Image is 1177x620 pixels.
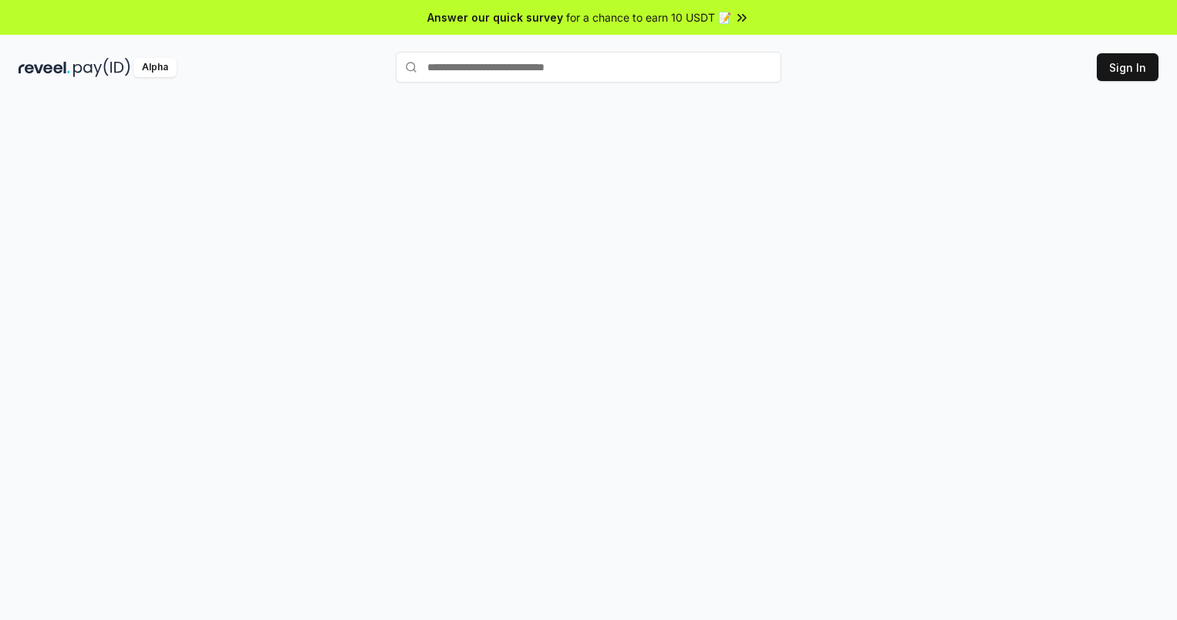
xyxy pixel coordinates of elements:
button: Sign In [1097,53,1158,81]
img: pay_id [73,58,130,77]
img: reveel_dark [19,58,70,77]
div: Alpha [133,58,177,77]
span: Answer our quick survey [427,9,563,25]
span: for a chance to earn 10 USDT 📝 [566,9,731,25]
